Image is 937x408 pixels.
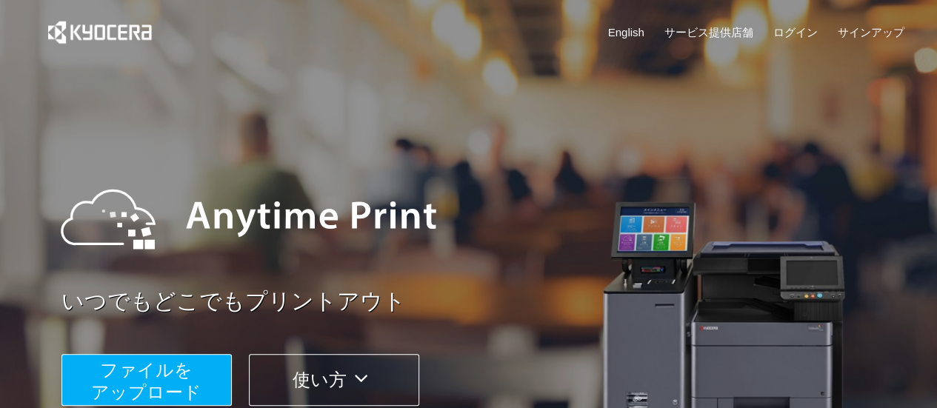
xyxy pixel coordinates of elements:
[664,24,753,40] a: サービス提供店舗
[608,24,644,40] a: English
[61,354,232,406] button: ファイルを​​アップロード
[249,354,419,406] button: 使い方
[61,286,913,318] a: いつでもどこでもプリントアウト
[773,24,818,40] a: ログイン
[91,360,201,402] span: ファイルを ​​アップロード
[837,24,904,40] a: サインアップ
